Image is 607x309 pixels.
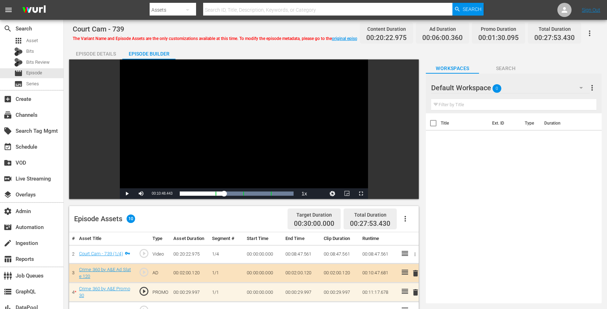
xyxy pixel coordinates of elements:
[122,45,176,59] button: Episode Builder
[14,69,23,78] span: Episode
[478,34,519,42] span: 00:01:30.095
[463,3,481,16] span: Search
[4,111,12,119] span: Channels
[69,264,76,283] td: 3
[14,80,23,88] span: Series
[360,283,398,302] td: 00:11:17.678
[411,287,420,297] button: delete
[283,232,321,245] th: End Time
[209,283,244,302] td: 1/1
[350,210,390,220] div: Total Duration
[588,84,596,92] span: more_vert
[283,264,321,283] td: 00:02:00.120
[582,7,600,13] a: Sign Out
[4,190,12,199] span: Overlays
[139,248,149,259] span: play_circle_outline
[4,174,12,183] span: Live Streaming
[332,36,362,41] a: original episode
[366,34,407,42] span: 00:20:22.975
[4,143,12,151] span: Schedule
[321,232,359,245] th: Clip Duration
[360,232,398,245] th: Runtime
[122,45,176,62] div: Episode Builder
[411,268,420,278] button: delete
[4,127,12,135] span: Search Tag Mgmt
[171,283,209,302] td: 00:00:29.997
[325,188,340,199] button: Jump To Time
[244,232,282,245] th: Start Time
[26,69,42,76] span: Episode
[139,267,149,277] span: play_circle_outline
[150,232,171,245] th: Type
[493,81,502,96] span: 0
[171,264,209,283] td: 00:02:00.120
[479,64,532,73] span: Search
[69,45,122,59] button: Episode Details
[411,269,420,277] span: delete
[14,58,23,67] div: Bits Review
[4,6,13,14] span: menu
[534,24,575,34] div: Total Duration
[411,288,420,297] span: delete
[127,214,135,223] span: 10
[26,80,39,87] span: Series
[452,3,484,16] button: Search
[139,286,149,297] span: play_circle_outline
[69,245,76,264] td: 2
[478,24,519,34] div: Promo Duration
[283,245,321,264] td: 00:08:47.561
[120,188,134,199] button: Play
[69,283,76,302] td: 4
[488,113,520,133] th: Ext. ID
[171,245,209,264] td: 00:20:22.975
[69,45,122,62] div: Episode Details
[4,223,12,231] span: Automation
[4,95,12,103] span: Create
[244,283,282,302] td: 00:00:00.000
[26,37,38,44] span: Asset
[4,207,12,216] span: Admin
[366,24,407,34] div: Content Duration
[350,219,390,228] span: 00:27:53.430
[73,36,363,41] span: The Variant Name and Episode Assets are the only customizations available at this time. To modify...
[244,264,282,283] td: 00:00:00.000
[360,264,398,283] td: 00:10:47.681
[540,113,583,133] th: Duration
[209,245,244,264] td: 1/4
[209,264,244,283] td: 1/1
[340,188,354,199] button: Picture-in-Picture
[4,271,12,280] span: Job Queues
[69,232,76,245] th: #
[244,245,282,264] td: 00:00:00.000
[297,188,311,199] button: Playback Rate
[294,210,334,220] div: Target Duration
[14,47,23,56] div: Bits
[26,48,34,55] span: Bits
[360,245,398,264] td: 00:08:47.561
[294,220,334,228] span: 00:30:00.000
[321,283,359,302] td: 00:00:29.997
[4,255,12,263] span: Reports
[152,191,172,195] span: 00:10:48.443
[180,191,294,196] div: Progress Bar
[74,214,135,223] div: Episode Assets
[426,64,479,73] span: Workspaces
[14,36,23,45] span: Asset
[150,264,171,283] td: AD
[422,24,463,34] div: Ad Duration
[4,159,12,167] span: create_new_folder
[209,232,244,245] th: Segment #
[79,251,123,256] a: Court Cam - 739 (1/4)
[17,2,51,18] img: ans4CAIJ8jUAAAAAAAAAAAAAAAAAAAAAAAAgQb4GAAAAAAAAAAAAAAAAAAAAAAAAJMjXAAAAAAAAAAAAAAAAAAAAAAAAgAT5G...
[79,267,131,279] a: Crime 360 by A&E Ad Slate 120
[534,34,575,42] span: 00:27:53.430
[431,78,590,98] div: Default Workspace
[150,283,171,302] td: PROMO
[520,113,540,133] th: Type
[73,25,124,33] span: Court Cam - 739
[321,264,359,283] td: 00:02:00.120
[76,232,136,245] th: Asset Title
[283,283,321,302] td: 00:00:29.997
[26,59,50,66] span: Bits Review
[171,232,209,245] th: Asset Duration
